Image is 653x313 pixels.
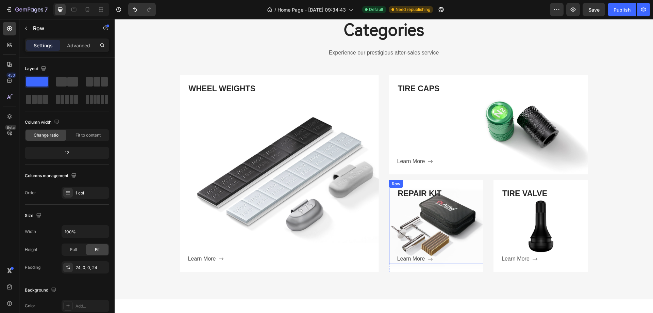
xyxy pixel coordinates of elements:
[387,235,415,245] p: Learn More
[70,247,77,253] span: Full
[62,225,109,238] input: Auto
[76,190,107,196] div: 1 col
[396,6,430,13] span: Need republishing
[76,303,107,309] div: Add...
[76,132,101,138] span: Fit to content
[387,235,423,245] button: <p>Learn More</p>
[276,162,287,168] div: Row
[274,6,276,13] span: /
[25,211,43,220] div: Size
[283,138,319,147] button: <p>Learn More</p>
[26,148,108,158] div: 12
[115,19,653,313] iframe: Design area
[283,235,311,245] p: Learn More
[608,3,636,16] button: Publish
[25,247,37,253] div: Height
[3,3,51,16] button: 7
[25,64,48,74] div: Layout
[283,169,369,181] h3: REPAIR KIT
[283,138,311,147] p: Learn More
[369,6,383,13] span: Default
[67,42,90,49] p: Advanced
[283,64,473,76] h3: TIRE CAPS
[25,190,36,196] div: Order
[588,7,600,13] span: Save
[283,235,319,245] button: <p>Learn More</p>
[25,171,78,181] div: Columns management
[45,5,48,14] p: 7
[25,264,40,270] div: Padding
[387,169,473,181] h3: TIRE VALVE
[34,42,53,49] p: Settings
[76,265,107,271] div: 24, 0, 0, 24
[25,286,58,295] div: Background
[278,6,346,13] span: Home Page - [DATE] 09:34:43
[5,125,16,130] div: Beta
[6,73,16,78] div: 450
[128,3,156,16] div: Undo/Redo
[614,6,631,13] div: Publish
[25,229,36,235] div: Width
[25,303,35,309] div: Color
[25,118,61,127] div: Column width
[583,3,605,16] button: Save
[95,247,100,253] span: Fit
[34,132,58,138] span: Change ratio
[33,24,91,32] p: Row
